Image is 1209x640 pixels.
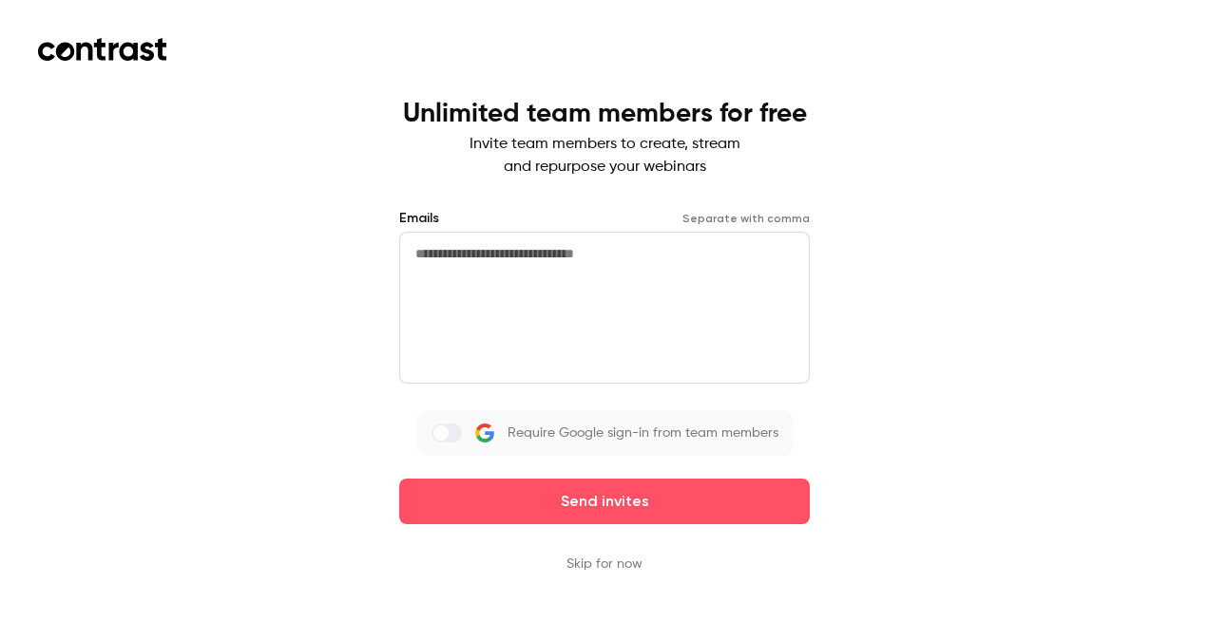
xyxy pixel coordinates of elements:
p: Invite team members to create, stream and repurpose your webinars [403,133,807,179]
label: Emails [399,209,439,228]
button: Send invites [399,479,810,524]
button: Skip for now [566,555,643,574]
p: Separate with comma [682,211,810,226]
label: Require Google sign-in from team members [416,410,794,456]
h1: Unlimited team members for free [403,99,807,129]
